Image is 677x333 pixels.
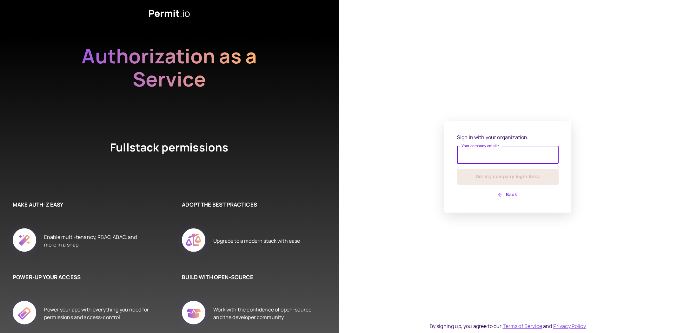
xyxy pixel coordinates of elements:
[457,169,559,185] button: Get my company login links
[61,44,277,108] h2: Authorization as a Service
[44,221,150,260] div: Enable multi-tenancy, RBAC, ABAC, and more in a snap
[44,294,150,333] div: Power your app with everything you need for permissions and access-control
[553,323,586,330] a: Privacy Policy
[182,273,319,281] h6: BUILD WITH OPEN-SOURCE
[430,322,586,330] div: By signing up, you agree to our and
[457,133,559,141] p: Sign in with your organization:
[457,190,559,200] button: Back
[13,273,150,281] h6: POWER-UP YOUR ACCESS
[13,201,150,209] h6: MAKE AUTH-Z EASY
[213,221,300,260] div: Upgrade to a modern stack with ease
[87,140,252,176] h4: Fullstack permissions
[503,323,542,330] a: Terms of Service
[461,143,499,149] label: Your company email
[182,201,319,209] h6: ADOPT THE BEST PRACTICES
[213,294,319,333] div: Work with the confidence of open-source and the developer community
